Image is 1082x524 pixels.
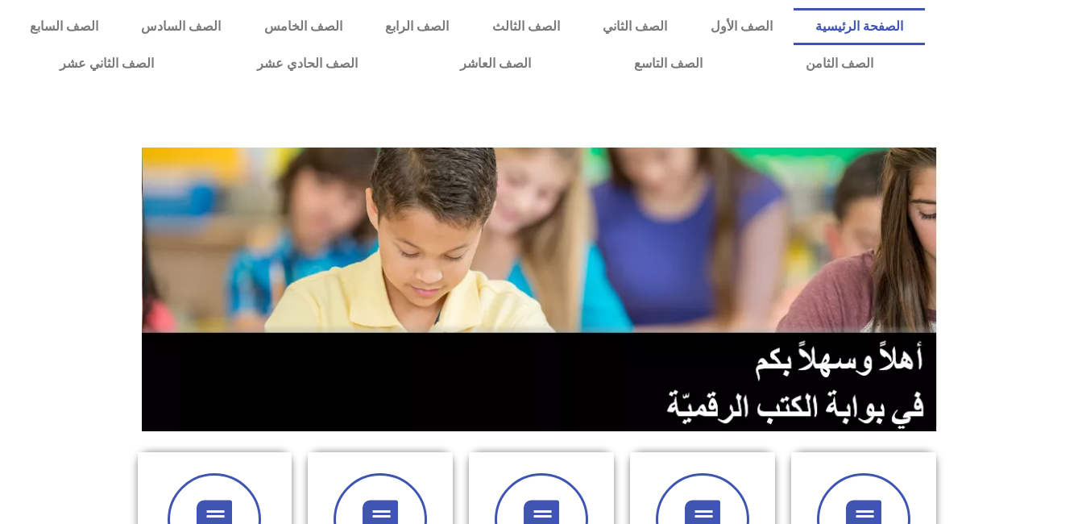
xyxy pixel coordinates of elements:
[754,45,925,82] a: الصف الثامن
[689,8,794,45] a: الصف الأول
[471,8,581,45] a: الصف الثالث
[363,8,470,45] a: الصف الرابع
[408,45,582,82] a: الصف العاشر
[8,8,119,45] a: الصف السابع
[8,45,205,82] a: الصف الثاني عشر
[205,45,409,82] a: الصف الحادي عشر
[581,8,688,45] a: الصف الثاني
[582,45,754,82] a: الصف التاسع
[794,8,924,45] a: الصفحة الرئيسية
[120,8,243,45] a: الصف السادس
[243,8,363,45] a: الصف الخامس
